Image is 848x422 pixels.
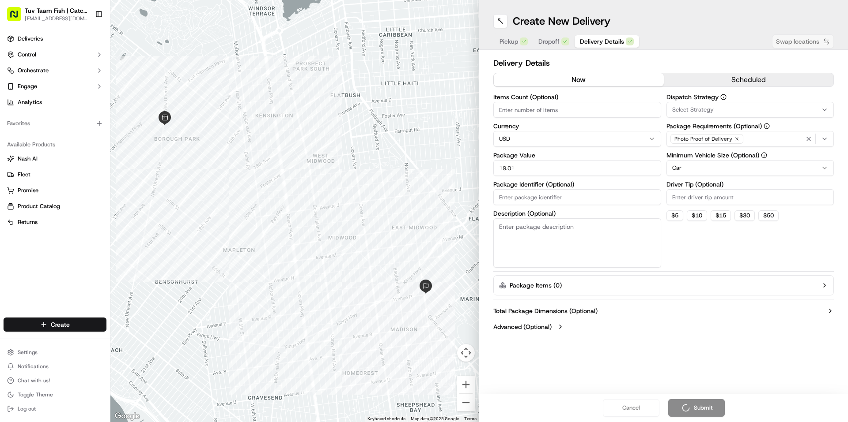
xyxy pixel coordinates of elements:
[720,94,727,100] button: Dispatch Strategy
[18,349,38,356] span: Settings
[4,168,106,182] button: Fleet
[513,14,610,28] h1: Create New Delivery
[493,322,552,331] label: Advanced (Optional)
[493,306,834,315] button: Total Package Dimensions (Optional)
[666,181,834,187] label: Driver Tip (Optional)
[113,411,142,422] a: Open this area in Google Maps (opens a new window)
[18,391,53,398] span: Toggle Theme
[4,199,106,213] button: Product Catalog
[666,189,834,205] input: Enter driver tip amount
[4,152,106,166] button: Nash AI
[4,403,106,415] button: Log out
[464,416,477,421] a: Terms (opens in new tab)
[580,37,624,46] span: Delivery Details
[666,210,683,221] button: $5
[666,131,834,147] button: Photo Proof of Delivery
[367,416,405,422] button: Keyboard shortcuts
[493,181,661,187] label: Package Identifier (Optional)
[18,377,50,384] span: Chat with us!
[83,128,142,137] span: API Documentation
[457,344,475,362] button: Map camera controls
[664,73,834,86] button: scheduled
[493,160,661,176] input: Enter package value
[4,95,106,109] a: Analytics
[493,152,661,158] label: Package Value
[18,67,49,75] span: Orchestrate
[457,394,475,411] button: Zoom out
[687,210,707,221] button: $10
[9,84,25,100] img: 1736555255976-a54dd68f-1ca7-489b-9aae-adbdc363a1c4
[18,128,68,137] span: Knowledge Base
[764,123,770,129] button: Package Requirements (Optional)
[7,218,103,226] a: Returns
[4,32,106,46] a: Deliveries
[18,82,37,90] span: Engage
[4,346,106,359] button: Settings
[113,411,142,422] img: Google
[4,63,106,78] button: Orchestrate
[30,93,112,100] div: We're available if you need us!
[4,4,91,25] button: Tuv Taam Fish | Catch & Co.[EMAIL_ADDRESS][DOMAIN_NAME]
[18,218,38,226] span: Returns
[9,129,16,136] div: 📗
[18,35,43,43] span: Deliveries
[18,363,49,370] span: Notifications
[761,152,767,158] button: Minimum Vehicle Size (Optional)
[51,320,70,329] span: Create
[150,87,161,97] button: Start new chat
[4,215,106,229] button: Returns
[18,98,42,106] span: Analytics
[672,106,714,114] span: Select Strategy
[4,388,106,401] button: Toggle Theme
[18,187,38,194] span: Promise
[666,94,834,100] label: Dispatch Strategy
[9,9,26,26] img: Nash
[4,317,106,332] button: Create
[18,405,36,412] span: Log out
[538,37,560,46] span: Dropoff
[493,275,834,295] button: Package Items (0)
[9,35,161,49] p: Welcome 👋
[7,155,103,163] a: Nash AI
[500,37,518,46] span: Pickup
[493,94,661,100] label: Items Count (Optional)
[493,322,834,331] button: Advanced (Optional)
[4,360,106,373] button: Notifications
[18,51,36,59] span: Control
[4,374,106,387] button: Chat with us!
[666,102,834,118] button: Select Strategy
[30,84,145,93] div: Start new chat
[25,6,88,15] button: Tuv Taam Fish | Catch & Co.
[493,123,661,129] label: Currency
[493,102,661,118] input: Enter number of items
[4,138,106,152] div: Available Products
[4,183,106,198] button: Promise
[25,15,88,22] button: [EMAIL_ADDRESS][DOMAIN_NAME]
[7,187,103,194] a: Promise
[674,135,732,142] span: Photo Proof of Delivery
[18,171,30,179] span: Fleet
[62,149,107,156] a: Powered byPylon
[493,306,598,315] label: Total Package Dimensions (Optional)
[71,124,145,140] a: 💻API Documentation
[7,171,103,179] a: Fleet
[493,57,834,69] h2: Delivery Details
[494,73,664,86] button: now
[18,155,38,163] span: Nash AI
[75,129,82,136] div: 💻
[758,210,779,221] button: $50
[7,202,103,210] a: Product Catalog
[4,79,106,93] button: Engage
[711,210,731,221] button: $15
[457,376,475,393] button: Zoom in
[18,202,60,210] span: Product Catalog
[411,416,459,421] span: Map data ©2025 Google
[4,48,106,62] button: Control
[666,152,834,158] label: Minimum Vehicle Size (Optional)
[5,124,71,140] a: 📗Knowledge Base
[4,116,106,131] div: Favorites
[734,210,755,221] button: $30
[510,281,562,290] label: Package Items ( 0 )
